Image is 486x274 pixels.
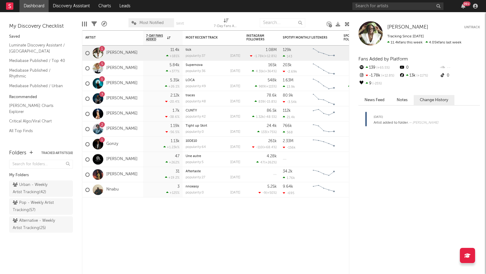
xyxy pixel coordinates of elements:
[106,142,118,147] a: Gonzy
[416,74,428,77] span: +117 %
[186,155,240,158] div: Une autre
[186,124,240,128] div: Tight up Skirt
[310,167,337,182] svg: Chart title
[267,124,277,128] div: 24.4k
[9,57,67,64] a: Mediabase Published / Top 40
[166,54,180,58] div: +181 %
[283,109,291,113] div: 112k
[230,54,240,58] div: [DATE]
[170,78,180,82] div: 5.35k
[9,83,67,89] a: Mediabase Published / Urban
[310,106,337,122] svg: Chart title
[358,80,399,87] div: 9
[9,67,67,80] a: Mediabase Published / Rhythmic
[283,78,293,82] div: 1.63M
[186,139,240,143] div: 10DE10
[9,128,67,134] a: All Top Finds
[258,191,277,195] div: ( )
[186,170,240,173] div: Aftertaste
[9,33,73,40] div: Saved
[186,146,206,149] div: popularity: 64
[283,124,292,128] div: 766k
[440,72,480,80] div: 0
[230,161,240,164] div: [DATE]
[267,94,277,98] div: 78.6k
[106,126,138,132] a: [PERSON_NAME]
[387,24,428,30] a: [PERSON_NAME]
[265,70,276,73] span: +364 %
[252,69,277,73] div: ( )
[41,152,73,155] button: Tracked Artists(10)
[374,113,438,121] div: [DATE]
[399,72,439,80] div: 13k
[283,176,295,180] div: 1.76k
[146,34,166,41] span: 7-Day Fans Added
[266,48,277,52] div: 1.08M
[391,95,414,105] button: Notes
[9,160,73,169] input: Search for folders...
[186,48,240,52] div: tick
[186,185,199,188] a: nnoeasy
[310,76,337,91] svg: Chart title
[186,139,197,143] a: 10DE10
[163,145,180,149] div: +1.23k %
[186,54,205,58] div: popularity: 37
[13,199,56,214] div: Pop - Weekly Artist Tracking ( 57 )
[265,161,276,164] span: +262 %
[186,176,205,179] div: popularity: 27
[283,85,295,89] div: 13.9k
[258,100,265,104] span: 839
[310,137,337,152] svg: Chart title
[186,70,206,73] div: popularity: 36
[9,42,67,54] a: Luminate Discovery Assistant / [GEOGRAPHIC_DATA]
[268,139,277,143] div: 261k
[387,41,423,44] span: 11.4k fans this week
[344,34,365,41] div: Spotify Followers
[265,100,276,104] span: -15.8 %
[266,85,276,88] span: +115 %
[165,115,180,119] div: -38.6 %
[283,100,297,104] div: -3.54k
[173,109,180,113] div: 1.7k
[387,25,428,30] span: [PERSON_NAME]
[310,61,337,76] svg: Chart title
[170,48,180,52] div: 11.4k
[106,96,138,101] a: [PERSON_NAME]
[283,48,291,52] div: 129k
[250,54,277,58] div: ( )
[358,57,408,61] span: Fans Added by Platform
[186,63,203,67] a: Supernova
[252,115,277,119] div: ( )
[186,161,204,164] div: popularity: 5
[310,91,337,106] svg: Chart title
[310,122,337,137] svg: Chart title
[106,111,138,116] a: [PERSON_NAME]
[13,181,56,196] div: Urban - Weekly Artist Tracking ( 42 )
[170,124,180,128] div: 1.19k
[186,109,240,112] div: CUNTY
[9,198,73,215] a: Pop - Weekly Artist Tracking(57)
[230,100,240,103] div: [DATE]
[260,18,305,27] input: Search...
[254,55,264,58] span: -1.78k
[252,145,277,149] div: ( )
[9,216,73,233] a: Alternative - Weekly Artist Tracking(25)
[255,84,277,88] div: ( )
[267,131,276,134] span: +75 %
[283,191,294,195] div: -695
[9,149,26,157] div: Folders
[9,180,73,197] a: Urban - Weekly Artist Tracking(42)
[176,170,180,173] div: 31
[387,35,424,38] span: Tracking Since: [DATE]
[375,66,390,70] span: +65.5 %
[267,185,277,189] div: 5.25k
[399,64,439,72] div: 0
[106,66,138,71] a: [PERSON_NAME]
[256,160,277,164] div: ( )
[106,187,119,192] a: Nnabu
[283,170,293,173] div: 34.2k
[464,24,480,30] button: Untrack
[186,63,240,67] div: Supernova
[230,85,240,88] div: [DATE]
[230,115,240,118] div: [DATE]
